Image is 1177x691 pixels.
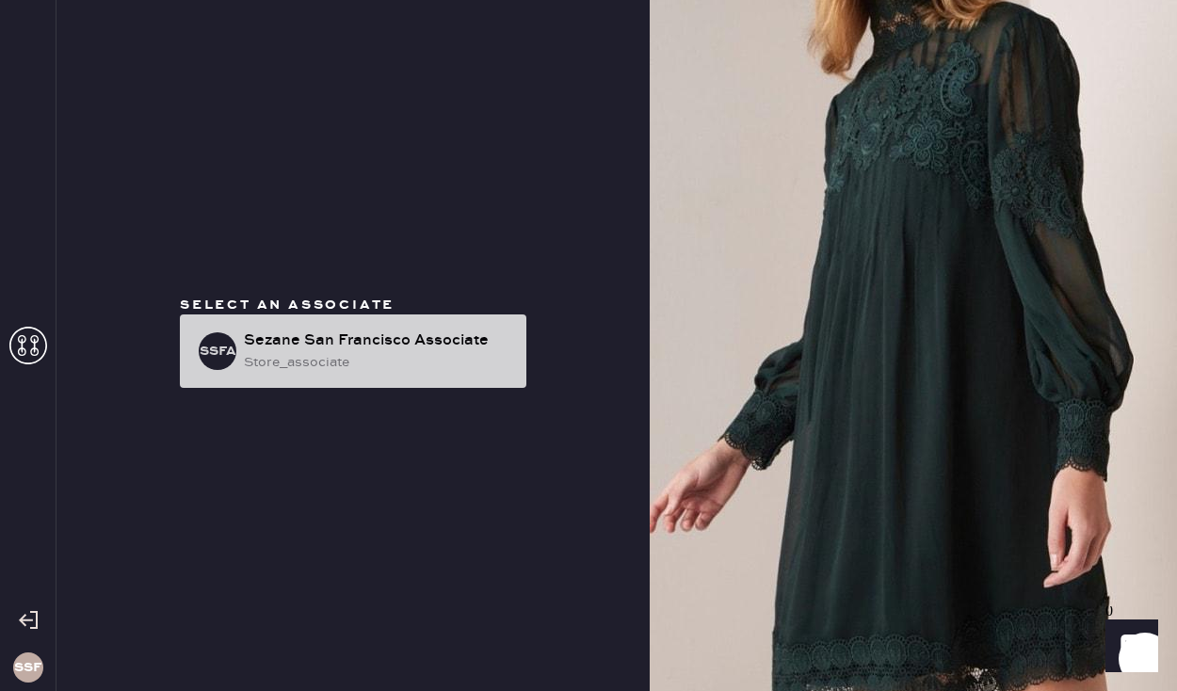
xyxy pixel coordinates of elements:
div: store_associate [244,352,511,373]
h3: SSF [14,661,41,674]
div: Sezane San Francisco Associate [244,329,511,352]
span: Select an associate [180,297,395,313]
iframe: Front Chat [1088,606,1169,687]
h3: SSFA [200,345,236,358]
